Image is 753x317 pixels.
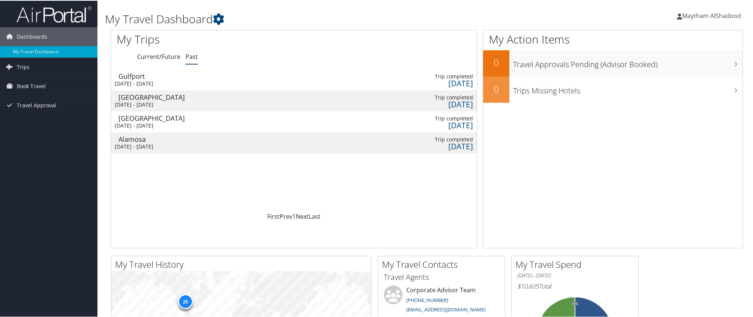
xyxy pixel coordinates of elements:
[115,101,344,107] div: [DATE] - [DATE]
[393,72,473,79] div: Trip completed
[406,296,448,303] a: [PHONE_NUMBER]
[517,281,633,290] h6: Total
[513,55,743,69] h3: Travel Approvals Pending (Advisor Booked)
[309,212,320,220] a: Last
[137,52,180,60] a: Current/Future
[17,57,30,76] span: Trips
[682,11,741,19] span: Maytham AlShadood
[483,56,509,68] h2: 0
[572,301,578,305] tspan: 0%
[380,285,503,315] li: Corporate Advisor Team
[517,271,633,278] h6: [DATE] - [DATE]
[483,50,743,76] a: 0Travel Approvals Pending (Advisor Booked)
[382,257,505,270] h2: My Travel Contacts
[393,121,473,128] div: [DATE]
[17,27,47,45] span: Dashboards
[677,4,749,26] a: Maytham AlShadood
[296,212,309,220] a: Next
[406,305,485,312] a: [EMAIL_ADDRESS][DOMAIN_NAME]
[16,5,91,23] img: airportal-logo.png
[393,114,473,121] div: Trip completed
[483,82,509,95] h2: 0
[384,271,499,282] h3: Travel Agents
[483,31,743,47] h1: My Action Items
[115,143,344,149] div: [DATE] - [DATE]
[118,93,348,100] div: [GEOGRAPHIC_DATA]
[115,257,371,270] h2: My Travel History
[280,212,292,220] a: Prev
[513,81,743,95] h3: Trips Missing Hotels
[118,114,348,121] div: [GEOGRAPHIC_DATA]
[267,212,280,220] a: First
[186,52,198,60] a: Past
[105,11,534,26] h1: My Travel Dashboard
[393,93,473,100] div: Trip completed
[17,95,56,114] span: Travel Approval
[118,135,348,142] div: Alamosa
[393,100,473,107] div: [DATE]
[515,257,638,270] h2: My Travel Spend
[118,72,348,79] div: Gulfport
[117,31,319,47] h1: My Trips
[393,135,473,142] div: Trip completed
[393,79,473,86] div: [DATE]
[517,281,539,290] span: $10,605
[17,76,46,95] span: Book Travel
[115,122,344,128] div: [DATE] - [DATE]
[292,212,296,220] a: 1
[393,142,473,149] div: [DATE]
[115,80,344,86] div: [DATE] - [DATE]
[178,293,193,308] div: 25
[483,76,743,102] a: 0Trips Missing Hotels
